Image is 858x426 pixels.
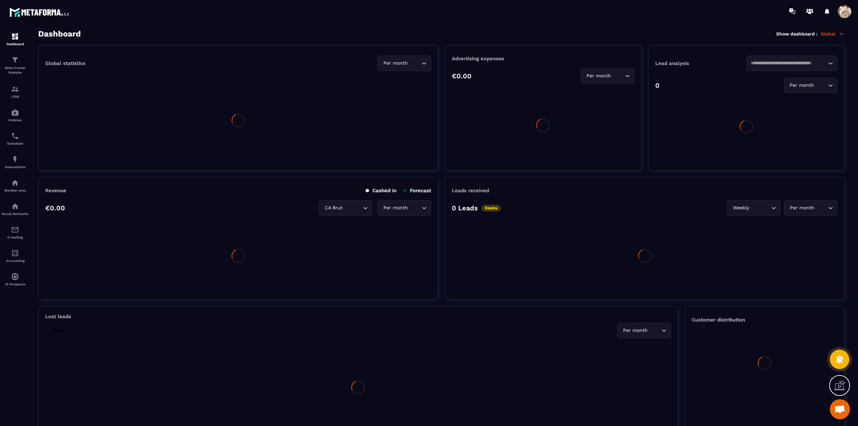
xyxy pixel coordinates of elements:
[45,313,71,319] p: Lost leads
[2,42,28,46] p: Dashboard
[2,142,28,145] p: Scheduler
[11,132,19,140] img: scheduler
[38,29,81,39] h3: Dashboard
[382,60,409,67] span: Per month
[481,205,501,212] p: Stable
[409,204,420,212] input: Search for option
[2,165,28,169] p: Automations
[692,317,838,323] p: Customer distribution
[2,235,28,239] p: E-mailing
[377,200,431,216] div: Search for option
[49,327,68,334] p: Stable
[581,68,634,84] div: Search for option
[585,72,613,80] span: Per month
[382,204,409,212] span: Per month
[11,56,19,64] img: formation
[344,204,361,212] input: Search for option
[323,204,344,212] span: CA Brut
[2,244,28,268] a: accountantaccountantAccounting
[788,204,816,212] span: Per month
[2,103,28,127] a: automationsautomationsWebinar
[452,204,478,212] p: 0 Leads
[2,259,28,263] p: Accounting
[2,174,28,197] a: automationsautomationsMember area
[11,202,19,210] img: social-network
[816,204,826,212] input: Search for option
[2,282,28,286] p: IA Prospects
[366,188,396,194] p: Cashed in
[2,66,28,75] p: Sales Funnel Website
[2,51,28,80] a: formationformationSales Funnel Website
[11,85,19,93] img: formation
[377,56,431,71] div: Search for option
[830,399,850,419] a: Mở cuộc trò chuyện
[11,226,19,234] img: email
[617,323,671,338] div: Search for option
[2,80,28,103] a: formationformationCRM
[452,72,472,80] p: €0.00
[746,56,838,71] div: Search for option
[622,327,649,334] span: Per month
[821,31,845,37] p: Global
[816,82,826,89] input: Search for option
[2,221,28,244] a: emailemailE-mailing
[649,327,660,334] input: Search for option
[655,60,746,66] p: Lead analysis
[2,189,28,192] p: Member area
[11,32,19,41] img: formation
[2,212,28,216] p: Social Networks
[11,179,19,187] img: automations
[2,118,28,122] p: Webinar
[788,82,816,89] span: Per month
[2,95,28,98] p: CRM
[727,200,781,216] div: Search for option
[613,72,623,80] input: Search for option
[45,60,85,66] p: Global statistics
[11,249,19,257] img: accountant
[452,56,634,62] p: Advertising expenses
[11,273,19,281] img: automations
[731,204,750,212] span: Weekly
[655,81,660,89] p: 0
[403,188,431,194] p: Forecast
[409,60,420,67] input: Search for option
[784,78,838,93] div: Search for option
[2,150,28,174] a: automationsautomationsAutomations
[2,27,28,51] a: formationformationDashboard
[319,200,372,216] div: Search for option
[11,109,19,117] img: automations
[2,197,28,221] a: social-networksocial-networkSocial Networks
[776,31,817,37] p: Show dashboard :
[751,60,826,67] input: Search for option
[784,200,838,216] div: Search for option
[45,188,66,194] p: Revenue
[9,6,70,18] img: logo
[750,204,770,212] input: Search for option
[2,127,28,150] a: schedulerschedulerScheduler
[45,204,65,212] p: €0.00
[11,155,19,163] img: automations
[452,188,489,194] p: Leads received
